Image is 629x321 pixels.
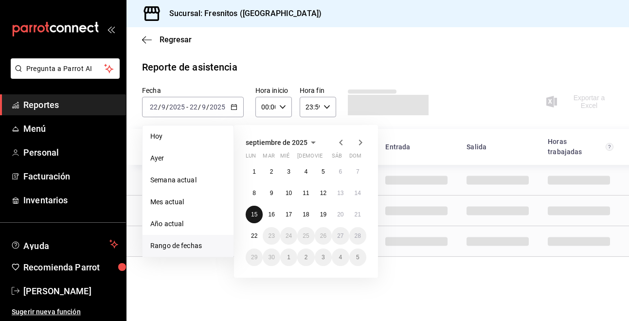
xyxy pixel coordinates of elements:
span: / [206,103,209,111]
abbr: 15 de septiembre de 2025 [251,211,257,218]
input: -- [149,103,158,111]
button: open_drawer_menu [107,25,115,33]
button: 8 de septiembre de 2025 [246,184,263,202]
div: HeadCell [540,133,621,161]
button: 6 de septiembre de 2025 [332,163,349,180]
button: septiembre de 2025 [246,137,319,148]
abbr: jueves [297,153,355,163]
span: / [158,103,161,111]
button: 25 de septiembre de 2025 [297,227,314,245]
button: 22 de septiembre de 2025 [246,227,263,245]
abbr: 11 de septiembre de 2025 [303,190,309,196]
button: 21 de septiembre de 2025 [349,206,366,223]
div: Cell [540,169,618,191]
abbr: 4 de octubre de 2025 [339,254,342,261]
abbr: 9 de septiembre de 2025 [270,190,273,196]
div: HeadCell [459,138,540,156]
span: / [166,103,169,111]
abbr: lunes [246,153,256,163]
div: Cell [377,199,455,222]
span: Pregunta a Parrot AI [26,64,105,74]
div: Row [126,165,629,196]
abbr: 18 de septiembre de 2025 [303,211,309,218]
abbr: 25 de septiembre de 2025 [303,232,309,239]
abbr: 16 de septiembre de 2025 [268,211,274,218]
button: 2 de octubre de 2025 [297,249,314,266]
input: ---- [209,103,226,111]
div: Cell [459,230,537,252]
abbr: 1 de octubre de 2025 [287,254,290,261]
button: 3 de octubre de 2025 [315,249,332,266]
button: 5 de octubre de 2025 [349,249,366,266]
a: Pregunta a Parrot AI [7,71,120,81]
input: -- [201,103,206,111]
span: septiembre de 2025 [246,139,307,146]
button: 26 de septiembre de 2025 [315,227,332,245]
button: 4 de septiembre de 2025 [297,163,314,180]
abbr: 2 de octubre de 2025 [305,254,308,261]
button: Regresar [142,35,192,44]
div: Cell [134,169,212,191]
abbr: 3 de septiembre de 2025 [287,168,290,175]
abbr: 1 de septiembre de 2025 [252,168,256,175]
abbr: 14 de septiembre de 2025 [355,190,361,196]
abbr: 7 de septiembre de 2025 [356,168,359,175]
h3: Sucursal: Fresnitos ([GEOGRAPHIC_DATA]) [162,8,322,19]
span: Semana actual [150,175,226,185]
abbr: 23 de septiembre de 2025 [268,232,274,239]
abbr: 17 de septiembre de 2025 [286,211,292,218]
abbr: 27 de septiembre de 2025 [337,232,343,239]
button: 11 de septiembre de 2025 [297,184,314,202]
span: Menú [23,122,118,135]
button: 17 de septiembre de 2025 [280,206,297,223]
abbr: domingo [349,153,361,163]
abbr: 13 de septiembre de 2025 [337,190,343,196]
button: 15 de septiembre de 2025 [246,206,263,223]
div: HeadCell [377,138,459,156]
abbr: 28 de septiembre de 2025 [355,232,361,239]
abbr: 4 de septiembre de 2025 [305,168,308,175]
button: 10 de septiembre de 2025 [280,184,297,202]
span: Recomienda Parrot [23,261,118,274]
div: Container [126,129,629,257]
div: Head [126,129,629,165]
span: [PERSON_NAME] [23,285,118,298]
button: 4 de octubre de 2025 [332,249,349,266]
div: Cell [377,230,455,252]
button: 12 de septiembre de 2025 [315,184,332,202]
span: Personal [23,146,118,159]
input: ---- [169,103,185,111]
button: 1 de septiembre de 2025 [246,163,263,180]
button: 2 de septiembre de 2025 [263,163,280,180]
button: 5 de septiembre de 2025 [315,163,332,180]
button: 19 de septiembre de 2025 [315,206,332,223]
div: Cell [459,169,537,191]
div: Cell [134,230,212,252]
abbr: 5 de octubre de 2025 [356,254,359,261]
button: 27 de septiembre de 2025 [332,227,349,245]
span: / [198,103,201,111]
button: 1 de octubre de 2025 [280,249,297,266]
button: 29 de septiembre de 2025 [246,249,263,266]
span: Inventarios [23,194,118,207]
button: 18 de septiembre de 2025 [297,206,314,223]
abbr: 19 de septiembre de 2025 [320,211,326,218]
div: Cell [540,230,618,252]
button: 14 de septiembre de 2025 [349,184,366,202]
abbr: 30 de septiembre de 2025 [268,254,274,261]
button: 23 de septiembre de 2025 [263,227,280,245]
button: 3 de septiembre de 2025 [280,163,297,180]
div: Reporte de asistencia [142,60,237,74]
input: -- [189,103,198,111]
abbr: 12 de septiembre de 2025 [320,190,326,196]
span: - [186,103,188,111]
abbr: 6 de septiembre de 2025 [339,168,342,175]
button: 16 de septiembre de 2025 [263,206,280,223]
span: Ayuda [23,238,106,250]
div: Cell [377,169,455,191]
abbr: 21 de septiembre de 2025 [355,211,361,218]
abbr: miércoles [280,153,289,163]
span: Mes actual [150,197,226,207]
div: Row [126,196,629,226]
span: Año actual [150,219,226,229]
